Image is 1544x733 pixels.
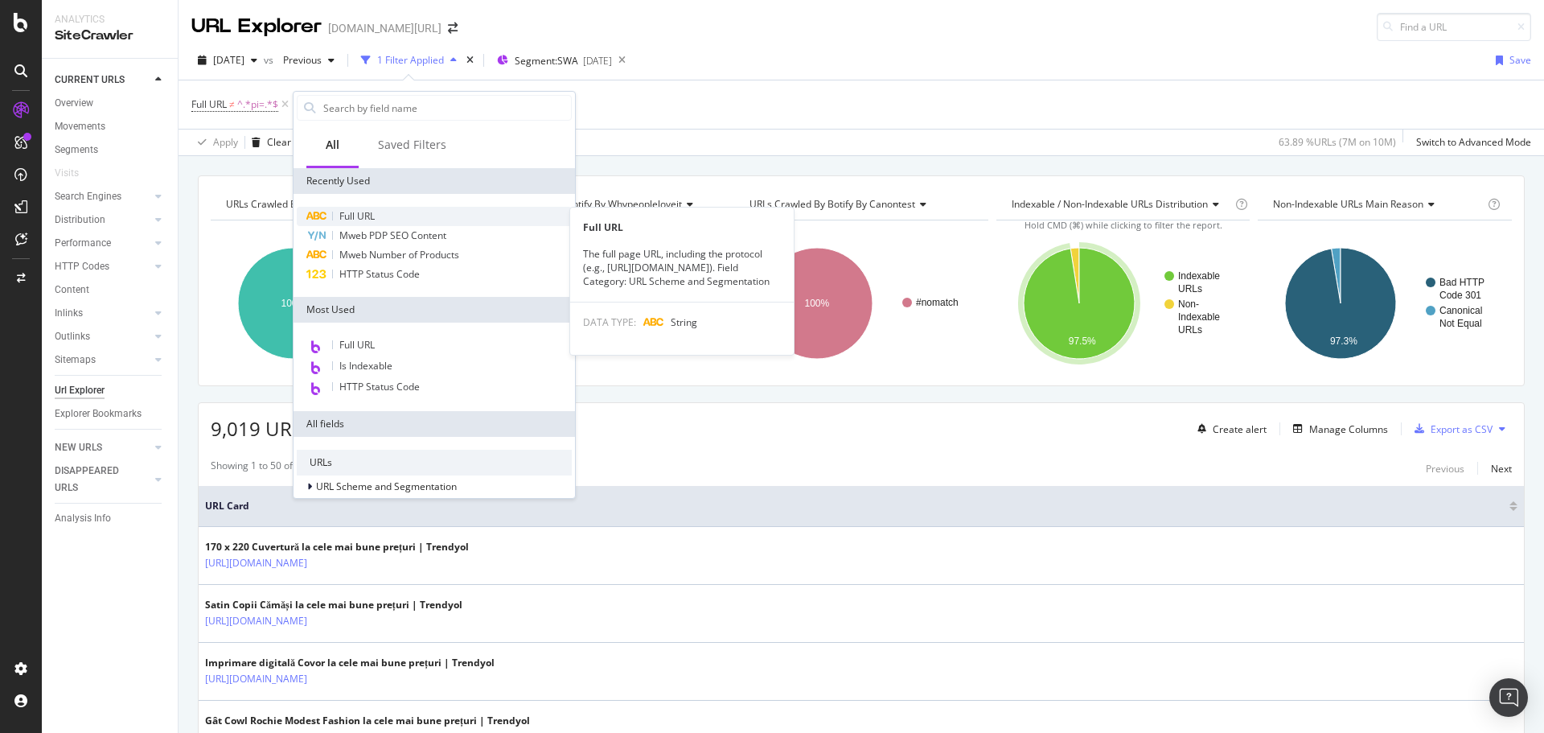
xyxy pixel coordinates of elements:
[191,130,238,155] button: Apply
[473,233,725,373] div: A chart.
[55,439,150,456] a: NEW URLS
[448,23,458,34] div: arrow-right-arrow-left
[55,406,142,422] div: Explorer Bookmarks
[328,20,441,36] div: [DOMAIN_NAME][URL]
[1509,53,1531,67] div: Save
[55,27,165,45] div: SiteCrawler
[205,656,495,670] div: Imprimare digitală Covor la cele mai bune prețuri | Trendyol
[1439,318,1482,329] text: Not Equal
[339,229,446,242] span: Mweb PDP SEO Content
[205,540,469,554] div: 170 x 220 Cuvertură la cele mai bune prețuri | Trendyol
[377,53,444,67] div: 1 Filter Applied
[1270,191,1484,217] h4: Non-Indexable URLs Main Reason
[1025,219,1222,231] span: Hold CMD (⌘) while clicking to filter the report.
[671,315,697,329] span: String
[355,47,463,73] button: 1 Filter Applied
[55,463,136,496] div: DISAPPEARED URLS
[1178,299,1199,310] text: Non-
[749,197,915,211] span: URLs Crawled By Botify By canontest
[316,480,457,493] span: URL Scheme and Segmentation
[1439,305,1482,316] text: Canonical
[491,47,612,73] button: Segment:SWA[DATE]
[1008,191,1232,217] h4: Indexable / Non-Indexable URLs Distribution
[267,135,291,149] div: Clear
[1287,419,1388,439] button: Manage Columns
[1330,336,1357,347] text: 97.3%
[55,305,83,322] div: Inlinks
[55,188,150,205] a: Search Engines
[281,298,306,309] text: 100%
[277,53,322,67] span: Previous
[55,282,166,299] a: Content
[55,258,109,275] div: HTTP Codes
[1068,336,1095,347] text: 97.5%
[1213,422,1267,436] div: Create alert
[805,298,830,309] text: 100%
[55,188,121,205] div: Search Engines
[205,613,307,629] a: [URL][DOMAIN_NAME]
[55,95,93,112] div: Overview
[339,267,420,281] span: HTTP Status Code
[55,165,79,182] div: Visits
[297,450,572,476] div: URLs
[191,47,264,73] button: [DATE]
[55,95,166,112] a: Overview
[55,510,111,527] div: Analysis Info
[205,671,307,687] a: [URL][DOMAIN_NAME]
[1012,197,1208,211] span: Indexable / Non-Indexable URLs distribution
[1426,462,1464,476] div: Previous
[1258,233,1509,373] svg: A chart.
[746,191,974,217] h4: URLs Crawled By Botify By canontest
[205,555,307,571] a: [URL][DOMAIN_NAME]
[1491,462,1512,476] div: Next
[55,352,96,369] div: Sitemaps
[339,209,375,223] span: Full URL
[55,463,150,496] a: DISAPPEARED URLS
[211,459,354,478] div: Showing 1 to 50 of 9,019 entries
[570,247,794,288] div: The full page URL, including the protocol (e.g., [URL][DOMAIN_NAME]). Field Category: URL Scheme ...
[1489,678,1528,717] div: Open Intercom Messenger
[55,72,125,89] div: CURRENT URLS
[55,258,150,275] a: HTTP Codes
[55,212,150,229] a: Distribution
[1178,283,1202,294] text: URLs
[1178,324,1202,336] text: URLs
[1439,277,1484,288] text: Bad HTTP
[583,54,612,68] div: [DATE]
[191,13,322,40] div: URL Explorer
[378,137,446,153] div: Saved Filters
[55,406,166,422] a: Explorer Bookmarks
[583,315,636,329] span: DATA TYPE:
[463,52,477,68] div: times
[1491,459,1512,478] button: Next
[1439,290,1481,301] text: Code 301
[322,96,571,120] input: Search by field name
[326,137,339,153] div: All
[55,352,150,369] a: Sitemaps
[1279,135,1396,149] div: 63.89 % URLs ( 7M on 10M )
[55,118,166,135] a: Movements
[55,118,105,135] div: Movements
[488,197,682,211] span: URLs Crawled By Botify By whypeopleloveit
[213,53,244,67] span: 2025 Sep. 2nd
[211,415,370,442] span: 9,019 URLs found
[339,359,392,373] span: Is Indexable
[211,233,462,373] svg: A chart.
[1426,459,1464,478] button: Previous
[55,439,102,456] div: NEW URLS
[213,135,238,149] div: Apply
[1431,422,1493,436] div: Export as CSV
[294,168,575,194] div: Recently Used
[55,235,111,252] div: Performance
[264,53,277,67] span: vs
[205,598,462,612] div: Satin Copii Cămăși la cele mai bune prețuri | Trendyol
[55,142,166,159] a: Segments
[515,54,578,68] span: Segment: SWA
[734,233,986,373] svg: A chart.
[996,233,1248,373] svg: A chart.
[339,338,375,352] span: Full URL
[339,248,459,261] span: Mweb Number of Products
[292,95,356,114] button: Add Filter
